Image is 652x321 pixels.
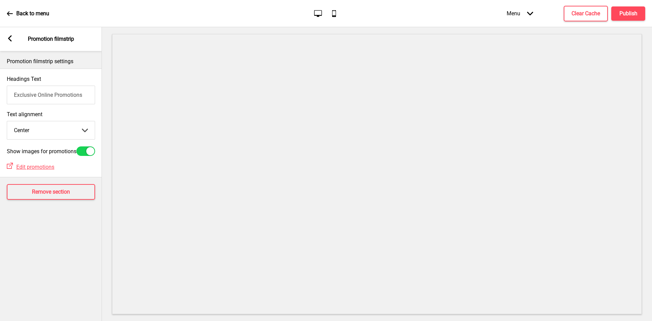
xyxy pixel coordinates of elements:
div: Menu [500,3,540,23]
h4: Publish [619,10,637,17]
h4: Clear Cache [572,10,600,17]
p: Back to menu [16,10,49,17]
p: Promotion filmstrip settings [7,58,95,65]
button: Clear Cache [564,6,608,21]
button: Remove section [7,184,95,200]
label: Text alignment [7,111,95,118]
button: Publish [611,6,645,21]
p: Promotion filmstrip [28,35,74,43]
label: Show images for promotions [7,148,76,155]
h4: Remove section [32,188,70,196]
label: Headings Text [7,76,41,82]
a: Edit promotions [13,164,54,170]
a: Back to menu [7,4,49,23]
span: Edit promotions [16,164,54,170]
